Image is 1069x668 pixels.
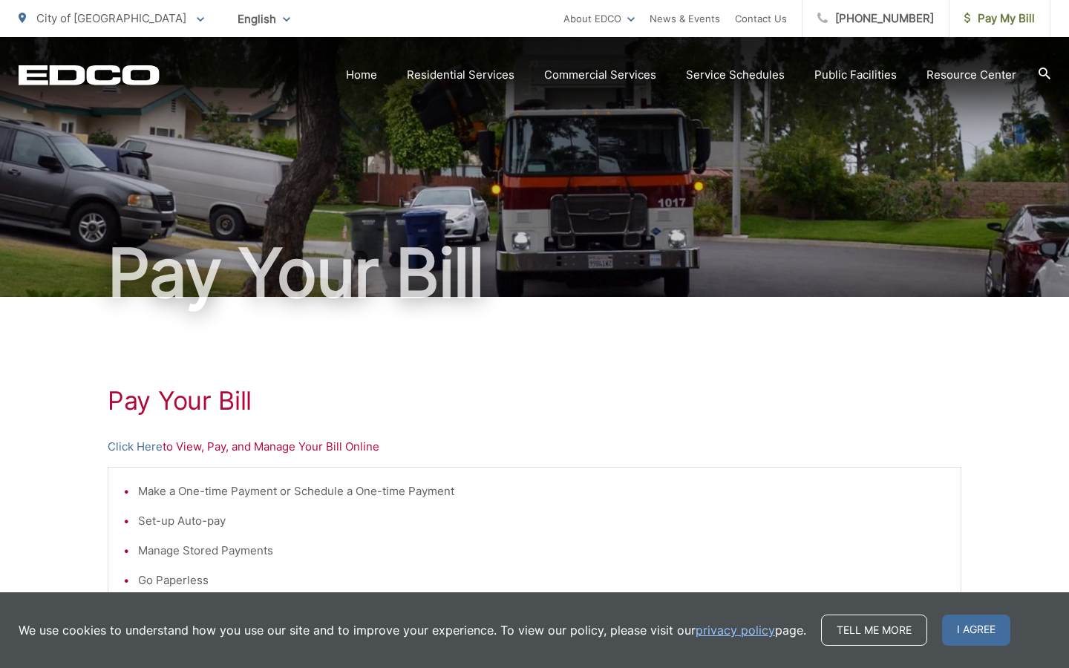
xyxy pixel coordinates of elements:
[942,615,1010,646] span: I agree
[650,10,720,27] a: News & Events
[19,65,160,85] a: EDCD logo. Return to the homepage.
[926,66,1016,84] a: Resource Center
[138,482,946,500] li: Make a One-time Payment or Schedule a One-time Payment
[138,572,946,589] li: Go Paperless
[544,66,656,84] a: Commercial Services
[108,438,163,456] a: Click Here
[735,10,787,27] a: Contact Us
[108,438,961,456] p: to View, Pay, and Manage Your Bill Online
[821,615,927,646] a: Tell me more
[138,542,946,560] li: Manage Stored Payments
[686,66,785,84] a: Service Schedules
[346,66,377,84] a: Home
[19,236,1050,310] h1: Pay Your Bill
[138,512,946,530] li: Set-up Auto-pay
[407,66,514,84] a: Residential Services
[814,66,897,84] a: Public Facilities
[226,6,301,32] span: English
[108,386,961,416] h1: Pay Your Bill
[19,621,806,639] p: We use cookies to understand how you use our site and to improve your experience. To view our pol...
[696,621,775,639] a: privacy policy
[563,10,635,27] a: About EDCO
[964,10,1035,27] span: Pay My Bill
[36,11,186,25] span: City of [GEOGRAPHIC_DATA]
